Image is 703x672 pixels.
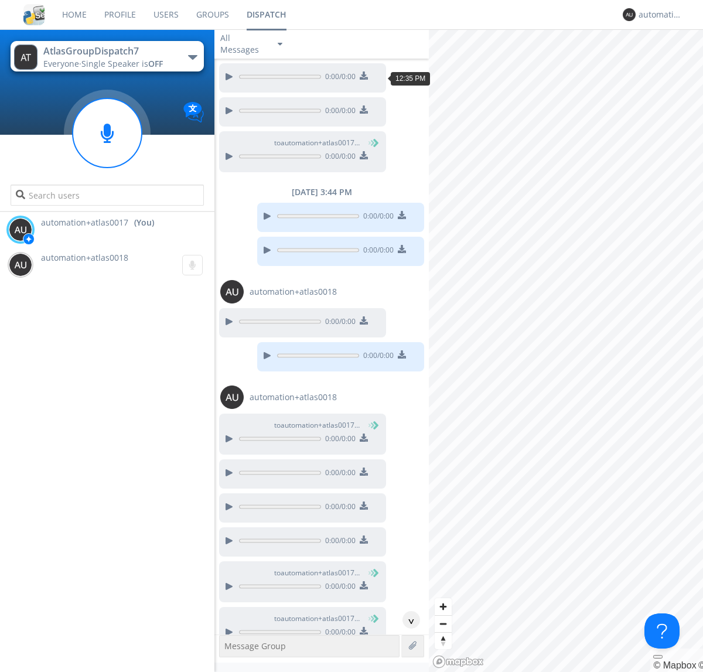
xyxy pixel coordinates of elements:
span: Reset bearing to north [435,633,452,649]
span: to automation+atlas0017 [274,568,362,578]
div: AtlasGroupDispatch7 [43,45,175,58]
img: cddb5a64eb264b2086981ab96f4c1ba7 [23,4,45,25]
img: download media button [360,71,368,80]
span: OFF [148,58,163,69]
span: (You) [360,420,378,430]
span: 0:00 / 0:00 [321,581,356,594]
div: [DATE] 3:44 PM [214,186,429,198]
span: (You) [360,613,378,623]
span: to automation+atlas0017 [274,138,362,148]
img: download media button [360,468,368,476]
div: (You) [134,217,154,228]
img: download media button [360,316,368,325]
img: 373638.png [9,253,32,277]
img: 373638.png [220,280,244,303]
span: 0:00 / 0:00 [321,468,356,480]
span: Single Speaker is [81,58,163,69]
span: 0:00 / 0:00 [321,71,356,84]
img: download media button [360,151,368,159]
span: (You) [360,568,378,578]
span: 0:00 / 0:00 [321,627,356,640]
span: 0:00 / 0:00 [321,535,356,548]
a: Mapbox [653,660,696,670]
span: 0:00 / 0:00 [359,245,394,258]
img: 373638.png [623,8,636,21]
button: Zoom in [435,598,452,615]
iframe: Toggle Customer Support [644,613,680,649]
span: 0:00 / 0:00 [321,316,356,329]
img: 373638.png [9,218,32,241]
img: download media button [398,245,406,253]
span: 0:00 / 0:00 [359,350,394,363]
img: download media button [360,105,368,114]
div: automation+atlas0017 [639,9,682,21]
span: Zoom out [435,616,452,632]
img: download media button [360,581,368,589]
button: Toggle attribution [653,655,663,659]
img: download media button [398,350,406,359]
span: (You) [360,138,378,148]
span: automation+atlas0018 [250,391,337,403]
input: Search users [11,185,203,206]
img: download media button [360,627,368,635]
img: 373638.png [220,386,244,409]
img: 373638.png [14,45,37,70]
div: Everyone · [43,58,175,70]
img: download media button [398,211,406,219]
div: ^ [402,611,420,629]
span: automation+atlas0017 [41,217,128,228]
button: Reset bearing to north [435,632,452,649]
span: automation+atlas0018 [250,286,337,298]
span: 0:00 / 0:00 [321,502,356,514]
span: 0:00 / 0:00 [321,105,356,118]
img: caret-down-sm.svg [278,43,282,46]
span: automation+atlas0018 [41,252,128,263]
img: download media button [360,434,368,442]
a: Mapbox logo [432,655,484,668]
span: 0:00 / 0:00 [321,434,356,446]
img: download media button [360,535,368,544]
img: Translation enabled [183,102,204,122]
span: to automation+atlas0017 [274,613,362,624]
span: 0:00 / 0:00 [359,211,394,224]
span: 0:00 / 0:00 [321,151,356,164]
button: Zoom out [435,615,452,632]
span: 12:35 PM [395,74,425,83]
span: to automation+atlas0017 [274,420,362,431]
button: AtlasGroupDispatch7Everyone·Single Speaker isOFF [11,41,203,71]
img: download media button [360,502,368,510]
div: All Messages [220,32,267,56]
